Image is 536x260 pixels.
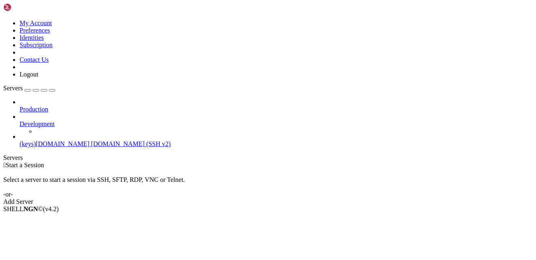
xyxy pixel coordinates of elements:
[20,120,55,127] span: Development
[3,162,6,168] span: 
[3,3,50,11] img: Shellngn
[3,85,55,92] a: Servers
[3,169,533,198] div: Select a server to start a session via SSH, SFTP, RDP, VNC or Telnet. -or-
[43,205,59,212] span: 4.2.0
[3,85,23,92] span: Servers
[20,20,52,26] a: My Account
[20,34,44,41] a: Identities
[20,113,533,133] li: Development
[20,140,533,148] a: (keys)[DOMAIN_NAME] [DOMAIN_NAME] (SSH v2)
[20,120,533,128] a: Development
[20,56,49,63] a: Contact Us
[20,27,50,34] a: Preferences
[20,106,533,113] a: Production
[20,140,90,147] span: (keys)[DOMAIN_NAME]
[20,98,533,113] li: Production
[3,154,533,162] div: Servers
[91,140,171,147] span: [DOMAIN_NAME] (SSH v2)
[20,133,533,148] li: (keys)[DOMAIN_NAME] [DOMAIN_NAME] (SSH v2)
[20,106,48,113] span: Production
[3,198,533,205] div: Add Server
[20,71,38,78] a: Logout
[3,205,59,212] span: SHELL ©
[6,162,44,168] span: Start a Session
[24,205,38,212] b: NGN
[20,42,53,48] a: Subscription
